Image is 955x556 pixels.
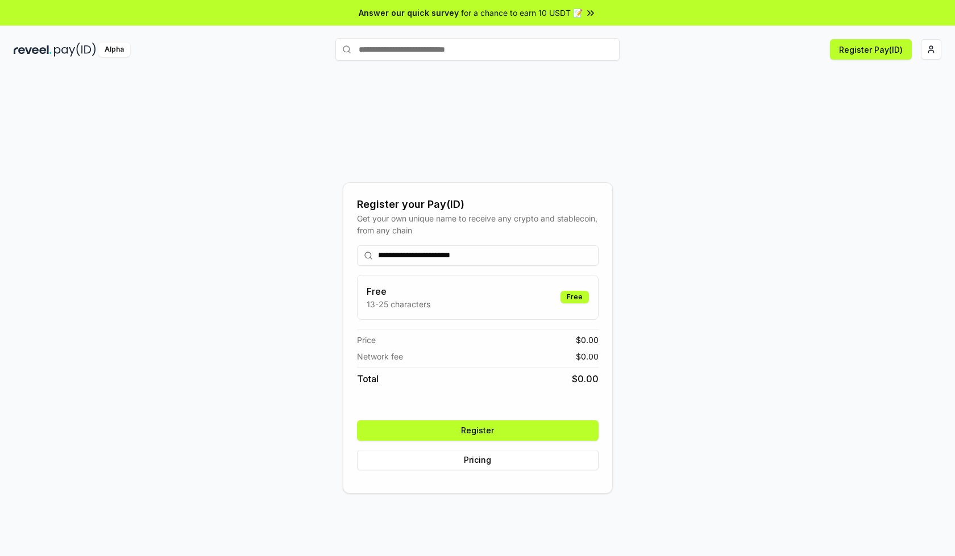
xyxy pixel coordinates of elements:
button: Pricing [357,450,599,470]
span: for a chance to earn 10 USDT 📝 [461,7,583,19]
span: Total [357,372,379,386]
span: $ 0.00 [576,350,599,362]
span: $ 0.00 [576,334,599,346]
p: 13-25 characters [367,298,430,310]
div: Register your Pay(ID) [357,197,599,212]
span: Price [357,334,376,346]
div: Get your own unique name to receive any crypto and stablecoin, from any chain [357,212,599,236]
div: Free [560,291,589,303]
span: $ 0.00 [572,372,599,386]
div: Alpha [98,43,130,57]
button: Register Pay(ID) [830,39,912,60]
h3: Free [367,285,430,298]
img: pay_id [54,43,96,57]
span: Network fee [357,350,403,362]
span: Answer our quick survey [359,7,459,19]
button: Register [357,420,599,441]
img: reveel_dark [14,43,52,57]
